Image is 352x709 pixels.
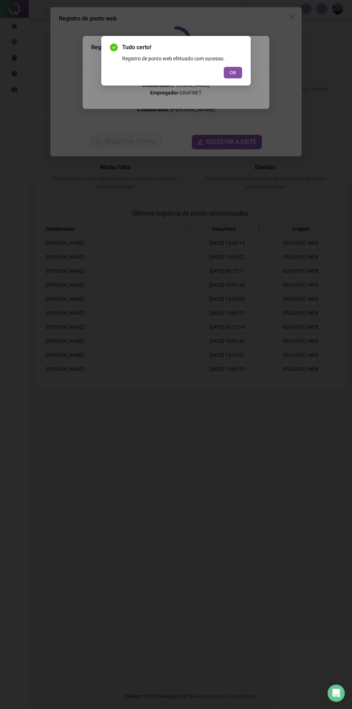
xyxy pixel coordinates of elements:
span: Tudo certo! [122,43,242,52]
button: OK [224,67,242,78]
span: OK [230,69,236,77]
div: Open Intercom Messenger [328,685,345,702]
span: check-circle [110,43,118,51]
div: Registro de ponto web efetuado com sucesso. [122,55,242,63]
